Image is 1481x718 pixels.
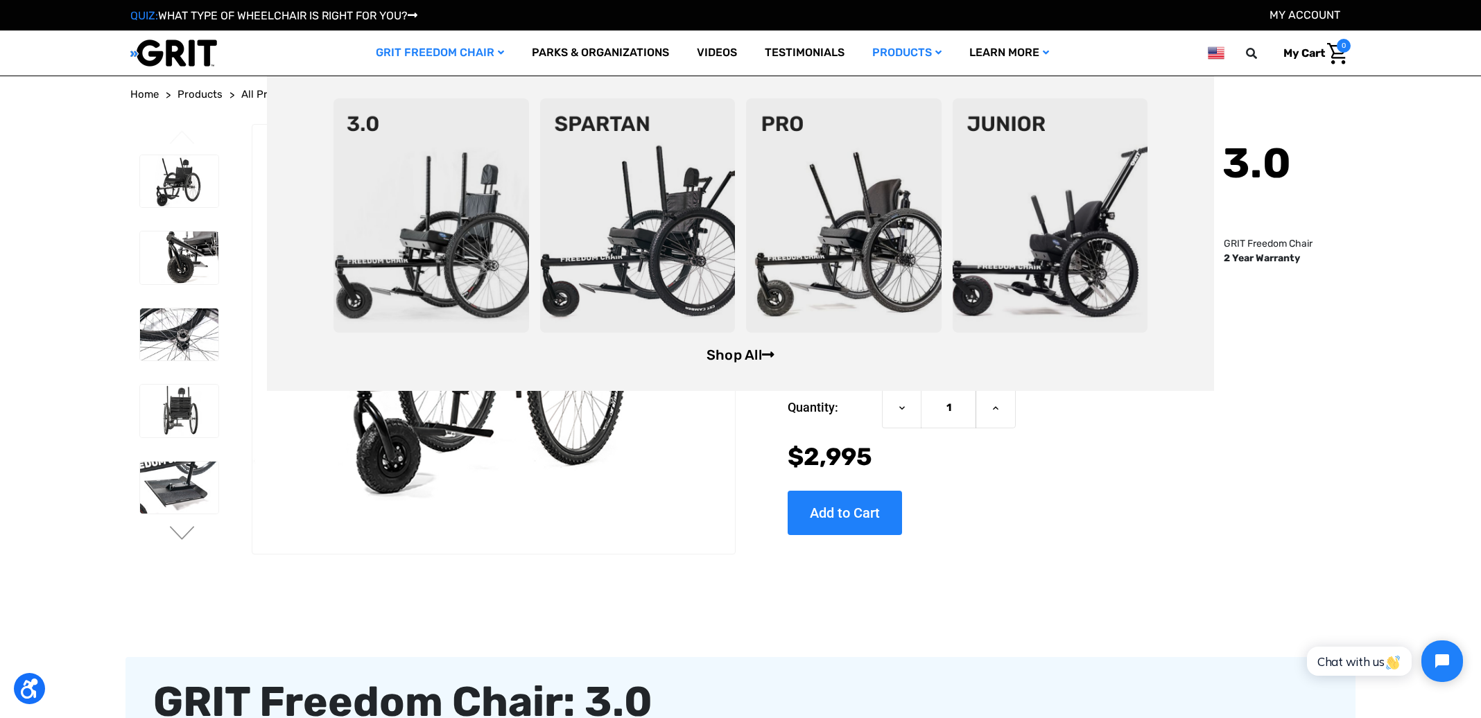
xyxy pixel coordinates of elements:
strong: 2 Year Warranty [1224,252,1300,264]
img: spartan2.png [540,98,736,333]
a: Shop All [707,347,774,363]
span: My Cart [1283,46,1325,60]
button: Go to slide 2 of 3 [168,526,197,543]
input: Search [1252,39,1273,68]
a: Cart with 0 items [1273,39,1351,68]
label: Quantity: [788,387,875,428]
span: 0 [1337,39,1351,53]
a: All Products [241,87,302,103]
img: pro-chair.png [746,98,942,333]
a: Parks & Organizations [518,30,683,76]
img: us.png [1208,44,1224,62]
img: junior-chair.png [953,98,1148,333]
img: GRIT Freedom Chair: 3.0 [140,462,218,514]
a: Account [1270,8,1340,21]
img: 3point0.png [334,98,529,333]
span: Home [130,88,159,100]
a: GRIT Freedom Chair [362,30,518,76]
a: Products [177,87,223,103]
nav: Breadcrumb [130,87,1351,103]
a: Learn More [955,30,1063,76]
a: Videos [683,30,751,76]
img: GRIT Freedom Chair: 3.0 [140,231,218,284]
a: Home [130,87,159,103]
img: GRIT Freedom Chair: 3.0 [140,385,218,437]
span: Products [177,88,223,100]
p: GRIT Freedom Chair [1224,236,1313,251]
button: Go to slide 3 of 3 [168,130,197,147]
img: Cart [1327,43,1347,64]
input: Add to Cart [788,491,902,535]
span: $2,995 [788,442,872,471]
span: All Products [241,88,302,100]
a: QUIZ:WHAT TYPE OF WHEELCHAIR IS RIGHT FOR YOU? [130,9,417,22]
span: QUIZ: [130,9,158,22]
a: Products [858,30,955,76]
img: GRIT All-Terrain Wheelchair and Mobility Equipment [130,39,217,67]
img: GRIT Freedom Chair: 3.0 [140,155,218,208]
a: Testimonials [751,30,858,76]
iframe: Tidio Chat [1292,629,1475,694]
img: GRIT Freedom Chair: 3.0 [140,308,218,361]
img: GRIT Freedom Chair: 3.0 [252,178,735,500]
